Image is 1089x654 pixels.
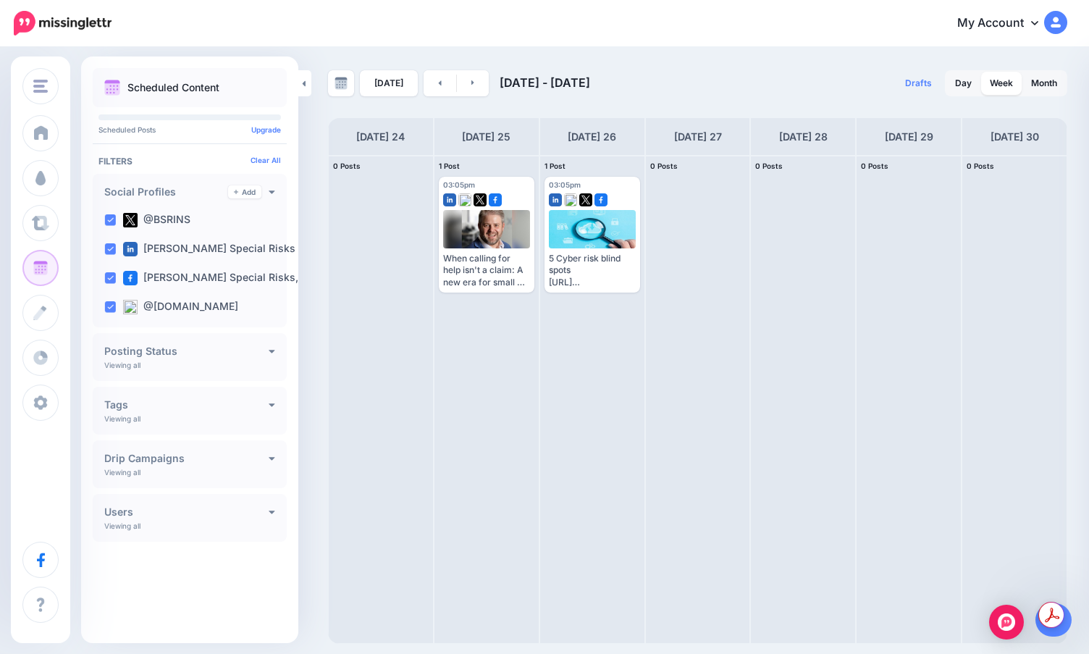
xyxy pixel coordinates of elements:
img: Missinglettr [14,11,112,35]
span: [DATE] - [DATE] [500,75,590,90]
h4: Drip Campaigns [104,453,269,464]
p: Scheduled Posts [98,126,281,133]
a: Clear All [251,156,281,164]
p: Viewing all [104,521,140,530]
p: Viewing all [104,361,140,369]
img: facebook-square.png [123,271,138,285]
p: Viewing all [104,468,140,477]
img: bluesky-square.png [564,193,577,206]
img: linkedin-square.png [123,242,138,256]
a: Month [1022,72,1066,95]
label: @BSRINS [123,213,190,227]
img: linkedin-square.png [443,193,456,206]
div: Open Intercom Messenger [989,605,1024,640]
img: facebook-square.png [489,193,502,206]
img: facebook-square.png [594,193,607,206]
img: twitter-square.png [123,213,138,227]
p: Scheduled Content [127,83,219,93]
a: Week [981,72,1022,95]
a: Drafts [896,70,941,96]
a: Add [228,185,261,198]
h4: [DATE] 26 [568,128,616,146]
h4: [DATE] 27 [674,128,722,146]
h4: Posting Status [104,346,269,356]
div: When calling for help isn't a claim: A new era for small biz cyber support [URL][DOMAIN_NAME] [443,253,530,288]
h4: [DATE] 24 [356,128,405,146]
span: 0 Posts [755,162,783,170]
img: calendar-grey-darker.png [335,77,348,90]
label: @[DOMAIN_NAME] [123,300,238,314]
h4: [DATE] 30 [991,128,1039,146]
img: menu.png [33,80,48,93]
span: 0 Posts [967,162,994,170]
h4: [DATE] 25 [462,128,510,146]
span: 1 Post [439,162,460,170]
h4: Filters [98,156,281,167]
span: Drafts [905,79,932,88]
img: twitter-square.png [579,193,592,206]
img: calendar.png [104,80,120,96]
a: [DATE] [360,70,418,96]
span: 03:05pm [549,180,581,189]
a: Upgrade [251,125,281,134]
label: [PERSON_NAME] Special Risks (… [123,242,311,256]
label: [PERSON_NAME] Special Risks, … [123,271,311,285]
h4: [DATE] 29 [885,128,933,146]
div: 5 Cyber risk blind spots [URL][DOMAIN_NAME] [549,253,636,288]
img: bluesky-square.png [123,300,138,314]
a: Day [946,72,980,95]
img: twitter-square.png [474,193,487,206]
h4: Users [104,507,269,517]
a: My Account [943,6,1067,41]
img: linkedin-square.png [549,193,562,206]
span: 0 Posts [861,162,888,170]
h4: [DATE] 28 [779,128,828,146]
p: Viewing all [104,414,140,423]
span: 0 Posts [650,162,678,170]
h4: Social Profiles [104,187,228,197]
span: 03:05pm [443,180,475,189]
span: 0 Posts [333,162,361,170]
img: bluesky-square.png [458,193,471,206]
h4: Tags [104,400,269,410]
span: 1 Post [544,162,565,170]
